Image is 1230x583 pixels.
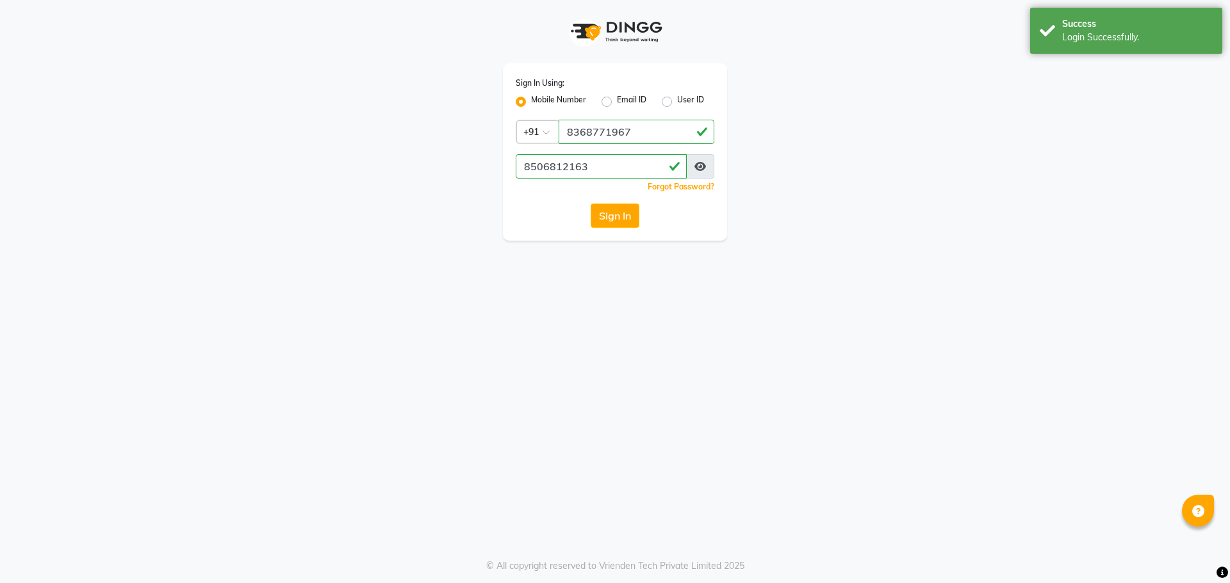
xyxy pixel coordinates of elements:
label: Sign In Using: [516,77,564,89]
button: Sign In [591,204,639,228]
input: Username [516,154,687,179]
a: Forgot Password? [648,182,714,191]
input: Username [559,120,714,144]
label: User ID [677,94,704,109]
div: Success [1062,17,1213,31]
label: Email ID [617,94,646,109]
div: Login Successfully. [1062,31,1213,44]
label: Mobile Number [531,94,586,109]
img: logo1.svg [564,13,666,51]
